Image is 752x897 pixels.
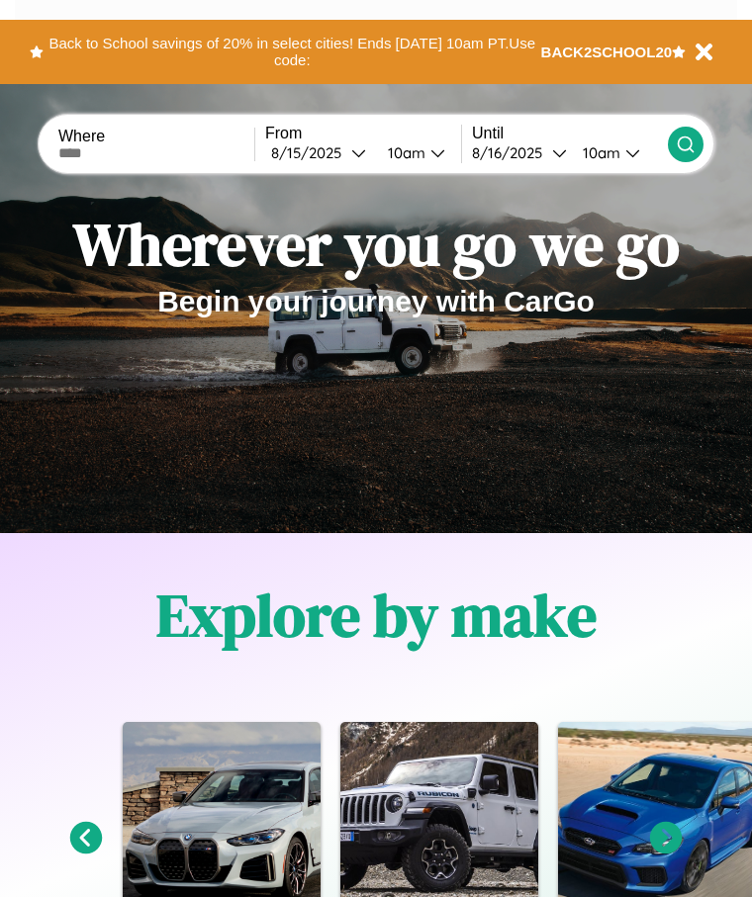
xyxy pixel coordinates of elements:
button: 10am [567,142,668,163]
label: Where [58,128,254,145]
button: 8/15/2025 [265,142,372,163]
div: 8 / 16 / 2025 [472,143,552,162]
button: 10am [372,142,461,163]
h1: Explore by make [156,575,597,656]
b: BACK2SCHOOL20 [541,44,673,60]
label: From [265,125,461,142]
div: 10am [573,143,625,162]
div: 10am [378,143,430,162]
button: Back to School savings of 20% in select cities! Ends [DATE] 10am PT.Use code: [44,30,541,74]
div: 8 / 15 / 2025 [271,143,351,162]
label: Until [472,125,668,142]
